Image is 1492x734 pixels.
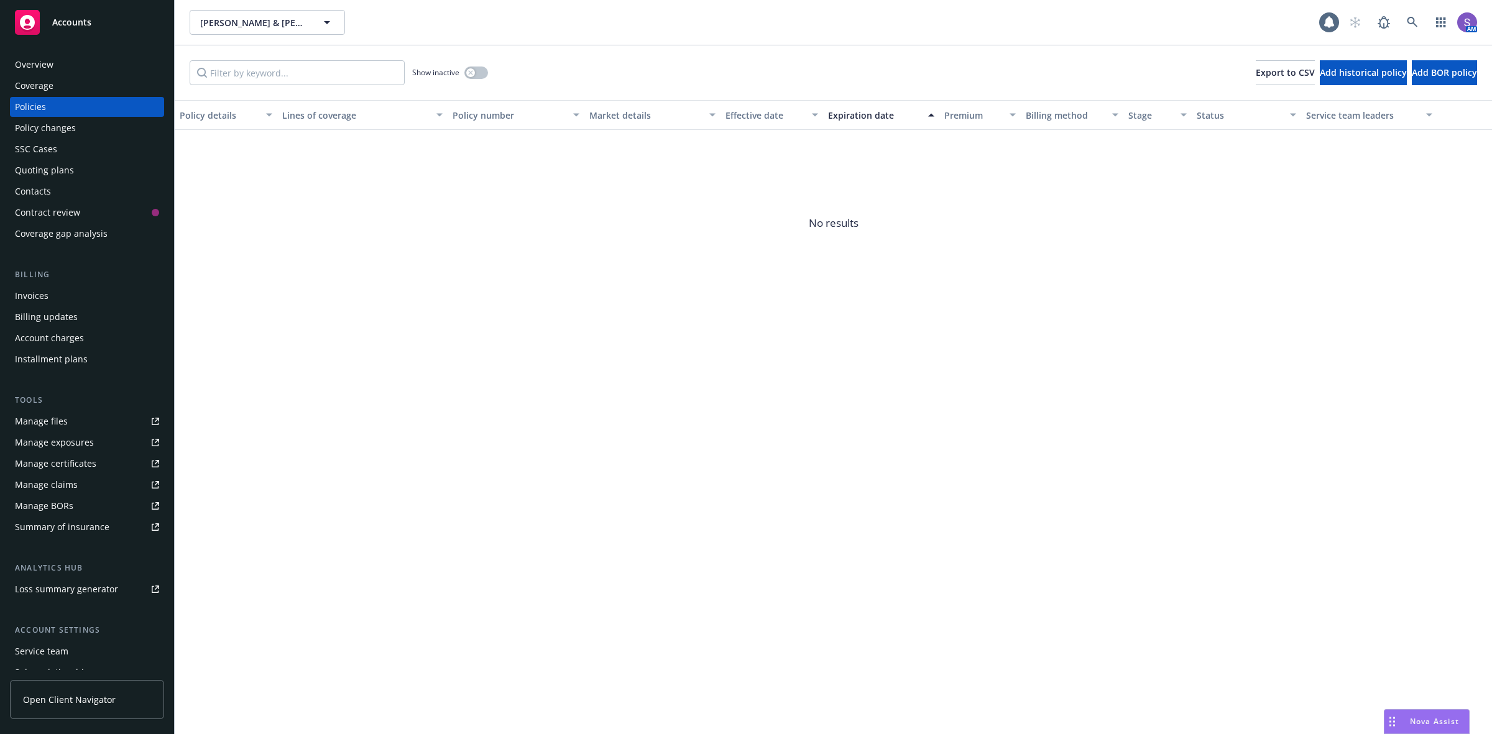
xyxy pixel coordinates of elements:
[10,118,164,138] a: Policy changes
[412,67,459,78] span: Show inactive
[10,411,164,431] a: Manage files
[1192,100,1301,130] button: Status
[200,16,308,29] span: [PERSON_NAME] & [PERSON_NAME]
[10,624,164,636] div: Account settings
[1128,109,1173,122] div: Stage
[15,76,53,96] div: Coverage
[589,109,702,122] div: Market details
[1256,67,1315,78] span: Export to CSV
[180,109,259,122] div: Policy details
[10,268,164,281] div: Billing
[10,475,164,495] a: Manage claims
[23,693,116,706] span: Open Client Navigator
[175,130,1492,316] span: No results
[15,475,78,495] div: Manage claims
[10,181,164,201] a: Contacts
[1256,60,1315,85] button: Export to CSV
[1412,60,1477,85] button: Add BOR policy
[52,17,91,27] span: Accounts
[282,109,429,122] div: Lines of coverage
[10,286,164,306] a: Invoices
[10,433,164,452] a: Manage exposures
[10,160,164,180] a: Quoting plans
[721,100,823,130] button: Effective date
[584,100,721,130] button: Market details
[15,433,94,452] div: Manage exposures
[15,224,108,244] div: Coverage gap analysis
[1320,67,1407,78] span: Add historical policy
[10,517,164,537] a: Summary of insurance
[175,100,277,130] button: Policy details
[944,109,1003,122] div: Premium
[15,454,96,474] div: Manage certificates
[15,411,68,431] div: Manage files
[1021,100,1123,130] button: Billing method
[453,109,566,122] div: Policy number
[10,5,164,40] a: Accounts
[1457,12,1477,32] img: photo
[15,286,48,306] div: Invoices
[15,517,109,537] div: Summary of insurance
[1410,716,1459,727] span: Nova Assist
[10,349,164,369] a: Installment plans
[15,579,118,599] div: Loss summary generator
[15,97,46,117] div: Policies
[15,160,74,180] div: Quoting plans
[277,100,448,130] button: Lines of coverage
[15,139,57,159] div: SSC Cases
[1301,100,1438,130] button: Service team leaders
[1371,10,1396,35] a: Report a Bug
[10,496,164,516] a: Manage BORs
[10,579,164,599] a: Loss summary generator
[190,60,405,85] input: Filter by keyword...
[828,109,921,122] div: Expiration date
[10,224,164,244] a: Coverage gap analysis
[1123,100,1192,130] button: Stage
[10,307,164,327] a: Billing updates
[15,328,84,348] div: Account charges
[15,663,94,682] div: Sales relationships
[10,139,164,159] a: SSC Cases
[10,562,164,574] div: Analytics hub
[10,394,164,406] div: Tools
[15,118,76,138] div: Policy changes
[939,100,1021,130] button: Premium
[1320,60,1407,85] button: Add historical policy
[10,641,164,661] a: Service team
[1384,709,1470,734] button: Nova Assist
[1026,109,1105,122] div: Billing method
[1384,710,1400,733] div: Drag to move
[15,307,78,327] div: Billing updates
[10,454,164,474] a: Manage certificates
[15,641,68,661] div: Service team
[10,203,164,222] a: Contract review
[1197,109,1282,122] div: Status
[1400,10,1425,35] a: Search
[10,663,164,682] a: Sales relationships
[15,55,53,75] div: Overview
[1306,109,1419,122] div: Service team leaders
[190,10,345,35] button: [PERSON_NAME] & [PERSON_NAME]
[10,55,164,75] a: Overview
[15,496,73,516] div: Manage BORs
[10,328,164,348] a: Account charges
[1429,10,1453,35] a: Switch app
[15,203,80,222] div: Contract review
[10,76,164,96] a: Coverage
[10,97,164,117] a: Policies
[15,349,88,369] div: Installment plans
[1412,67,1477,78] span: Add BOR policy
[448,100,584,130] button: Policy number
[15,181,51,201] div: Contacts
[725,109,804,122] div: Effective date
[1343,10,1368,35] a: Start snowing
[823,100,939,130] button: Expiration date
